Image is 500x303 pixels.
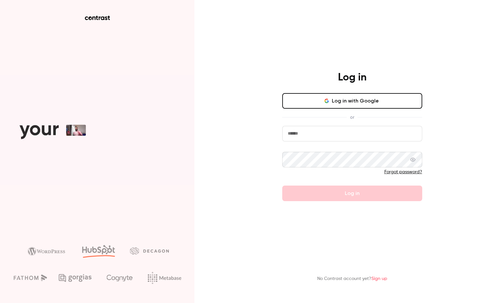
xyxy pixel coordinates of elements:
a: Sign up [371,276,387,281]
img: decagon [130,247,169,254]
button: Log in with Google [282,93,422,109]
a: Forgot password? [384,170,422,174]
span: or [347,114,357,121]
p: No Contrast account yet? [317,275,387,282]
h4: Log in [338,71,366,84]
